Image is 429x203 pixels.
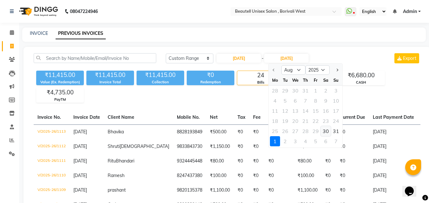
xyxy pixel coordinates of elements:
[334,65,340,75] button: Next month
[280,136,290,146] div: Tuesday, September 2, 2025
[294,168,321,183] td: ₹100.00
[402,178,423,197] iframe: chat widget
[321,126,331,136] div: Saturday, August 30, 2025
[108,173,124,178] span: Ramesh
[280,75,290,85] div: Tu
[249,168,265,183] td: ₹0
[369,154,418,168] td: [DATE]
[369,168,418,183] td: [DATE]
[173,183,206,198] td: 9820135378
[265,124,294,139] td: ₹0
[234,168,249,183] td: ₹0
[217,54,261,63] input: Start Date
[311,136,321,146] div: 5
[237,71,284,80] div: 24
[36,79,84,85] div: Value (Ex. Redemption)
[234,139,249,154] td: ₹0
[73,129,87,135] span: [DATE]
[290,136,300,146] div: 3
[210,114,218,120] span: Net
[37,97,84,102] div: PayTM
[36,71,84,79] div: ₹11,415.00
[305,65,330,75] select: Select year
[300,75,311,85] div: Th
[331,136,341,146] div: Sunday, September 7, 2025
[34,168,70,183] td: V/2025-26/1110
[294,183,321,198] td: ₹1,100.00
[369,183,418,198] td: [DATE]
[249,124,265,139] td: ₹0
[234,183,249,198] td: ₹0
[206,168,234,183] td: ₹100.00
[300,136,311,146] div: Thursday, September 4, 2025
[206,154,234,168] td: ₹80.00
[187,71,234,79] div: ₹0
[249,154,265,168] td: ₹0
[321,126,331,136] div: 30
[70,3,98,20] b: 08047224946
[187,79,234,85] div: Redemption
[108,129,124,135] span: Bhavika
[108,158,116,164] span: Ritu
[73,187,87,193] span: [DATE]
[403,55,416,61] span: Export
[137,71,184,79] div: ₹11,415.00
[249,139,265,154] td: ₹0
[265,168,294,183] td: ₹0
[37,114,61,120] span: Invoice No.
[300,136,311,146] div: 4
[37,88,84,97] div: ₹4,735.00
[34,139,70,154] td: V/2025-26/1112
[321,136,331,146] div: Saturday, September 6, 2025
[73,173,87,178] span: [DATE]
[173,124,206,139] td: 8828193849
[290,136,300,146] div: Wednesday, September 3, 2025
[331,126,341,136] div: Sunday, August 31, 2025
[294,154,321,168] td: ₹80.00
[403,8,417,15] span: Admin
[270,136,280,146] div: 1
[73,114,100,120] span: Invoice Date
[321,136,331,146] div: 6
[34,183,70,198] td: V/2025-26/1109
[234,124,249,139] td: ₹0
[56,28,106,39] a: PREVIOUS INVOICES
[331,126,341,136] div: 31
[311,136,321,146] div: Friday, September 5, 2025
[265,183,294,198] td: ₹0
[336,168,369,183] td: ₹0
[270,75,280,85] div: Mo
[336,124,369,139] td: ₹0
[262,55,264,62] span: -
[331,75,341,85] div: Su
[373,114,414,120] span: Last Payment Date
[206,124,234,139] td: ₹500.00
[280,136,290,146] div: 2
[290,75,300,85] div: We
[86,71,134,79] div: ₹11,415.00
[394,53,419,63] button: Export
[321,183,336,198] td: ₹0
[338,71,385,80] div: ₹6,680.00
[108,143,120,149] span: Shruti
[336,139,369,154] td: ₹0
[34,124,70,139] td: V/2025-26/1113
[265,154,294,168] td: ₹0
[234,154,249,168] td: ₹0
[336,154,369,168] td: ₹0
[311,75,321,85] div: Fr
[340,114,365,120] span: Current Due
[116,158,134,164] span: Bhandari
[265,139,294,154] td: ₹0
[264,54,309,63] input: End Date
[321,154,336,168] td: ₹0
[173,139,206,154] td: 9833843730
[237,80,284,85] div: Bills
[253,114,261,120] span: Fee
[34,53,156,63] input: Search by Name/Mobile/Email/Invoice No
[173,168,206,183] td: 8247437380
[177,114,200,120] span: Mobile No.
[173,154,206,168] td: 9324445448
[336,183,369,198] td: ₹0
[206,183,234,198] td: ₹1,100.00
